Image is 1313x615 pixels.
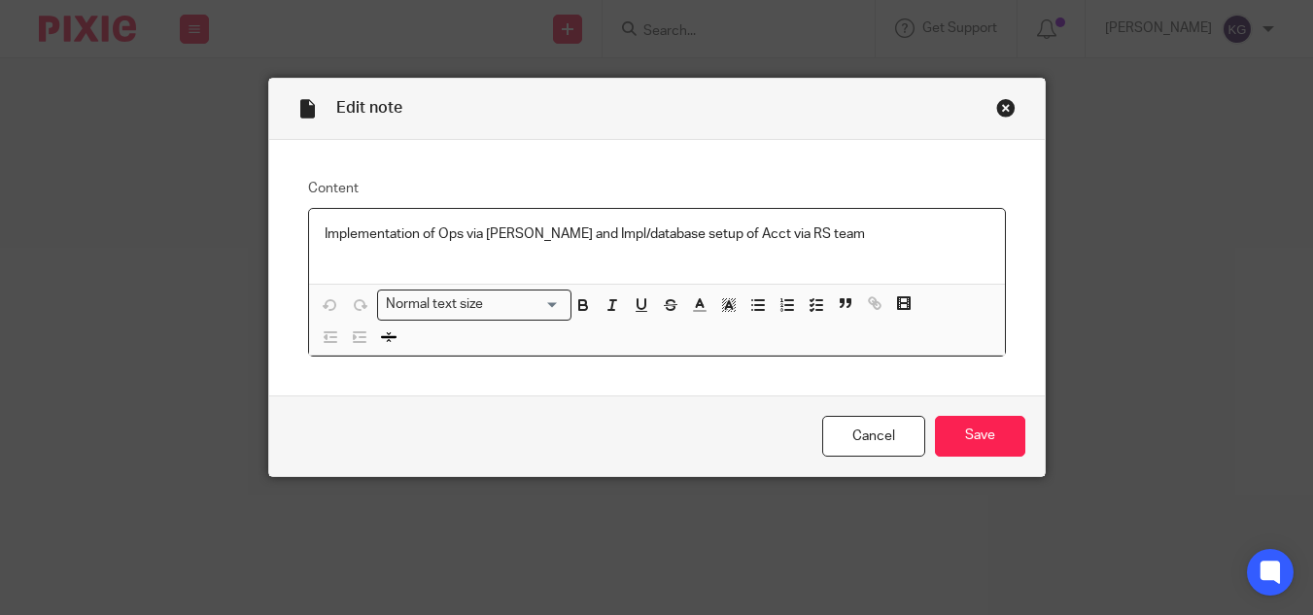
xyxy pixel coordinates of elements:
[822,416,925,458] a: Cancel
[336,100,402,116] span: Edit note
[996,98,1016,118] div: Close this dialog window
[489,294,559,315] input: Search for option
[308,179,1006,198] label: Content
[325,224,989,244] p: Implementation of Ops via [PERSON_NAME] and Impl/database setup of Acct via RS team
[935,416,1025,458] input: Save
[382,294,488,315] span: Normal text size
[377,290,571,320] div: Search for option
